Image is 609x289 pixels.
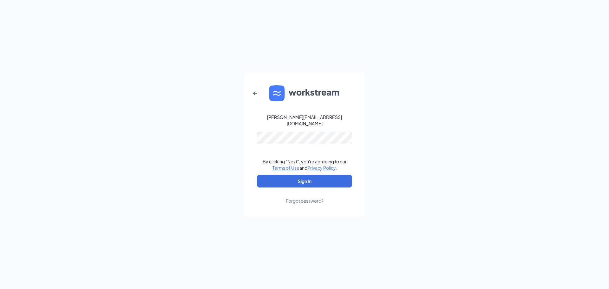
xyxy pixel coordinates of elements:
a: Privacy Policy [307,165,336,171]
button: ArrowLeftNew [247,86,263,101]
svg: ArrowLeftNew [251,89,259,97]
button: Sign In [257,175,352,187]
div: Forgot password? [286,198,324,204]
a: Forgot password? [286,187,324,204]
div: By clicking "Next", you're agreeing to our and . [263,158,347,171]
img: WS logo and Workstream text [269,85,340,101]
div: [PERSON_NAME][EMAIL_ADDRESS][DOMAIN_NAME] [257,114,352,127]
a: Terms of Use [272,165,299,171]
